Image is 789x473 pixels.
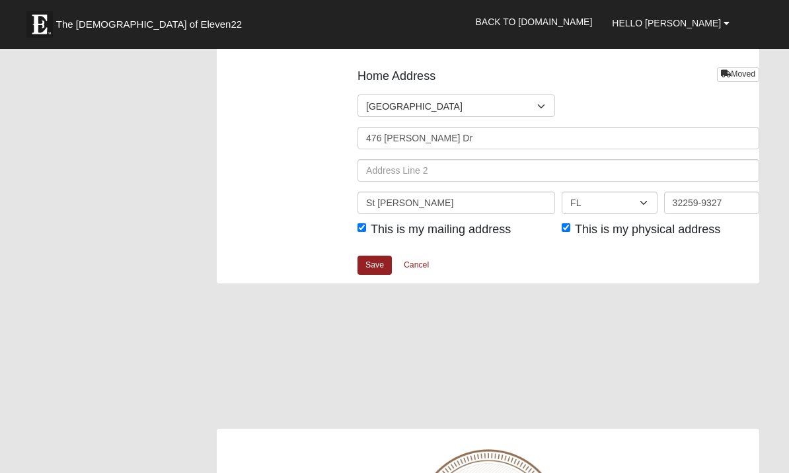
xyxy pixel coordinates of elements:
span: The [DEMOGRAPHIC_DATA] of Eleven22 [56,18,242,31]
span: [GEOGRAPHIC_DATA] [366,95,537,118]
span: Hello [PERSON_NAME] [612,18,721,28]
img: Eleven22 logo [26,11,53,38]
span: Home Address [357,67,435,85]
input: Zip [664,192,760,214]
input: Address Line 2 [357,159,759,182]
span: This is my mailing address [371,223,511,236]
input: This is my physical address [562,223,570,232]
a: Moved [717,67,759,81]
input: City [357,192,555,214]
a: Hello [PERSON_NAME] [602,7,739,40]
a: Back to [DOMAIN_NAME] [465,5,602,38]
a: Save [357,256,392,275]
input: This is my mailing address [357,223,366,232]
a: The [DEMOGRAPHIC_DATA] of Eleven22 [20,5,284,38]
input: Address Line 1 [357,127,759,149]
span: This is my physical address [575,223,720,236]
a: Cancel [395,255,437,275]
